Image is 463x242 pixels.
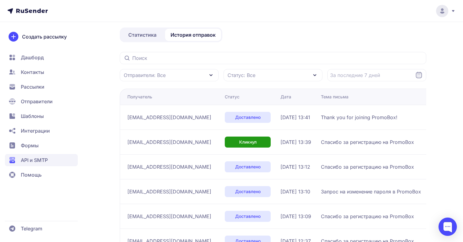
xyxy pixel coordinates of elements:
span: Помощь [21,171,42,178]
span: Шаблоны [21,112,44,120]
span: [EMAIL_ADDRESS][DOMAIN_NAME] [127,188,211,195]
span: [EMAIL_ADDRESS][DOMAIN_NAME] [127,114,211,121]
span: Спасибо за регистрацию на PromoBox [321,138,414,146]
span: [DATE] 13:12 [280,163,310,170]
span: Отправители [21,98,53,105]
span: Доставлено [235,189,261,195]
span: Отправители: Все [124,71,166,79]
span: Статус: Все [228,71,255,79]
a: Telegram [5,222,78,235]
span: Рассылки [21,83,44,90]
div: Получатель [127,94,152,100]
span: История отправок [171,31,216,38]
span: Доставлено [235,114,261,120]
span: Доставлено [235,213,261,219]
span: [DATE] 13:41 [280,114,310,121]
span: Статистика [128,31,156,38]
span: Создать рассылку [22,33,67,40]
span: [DATE] 13:10 [280,188,310,195]
span: Контакты [21,68,44,76]
input: Datepicker input [327,69,426,81]
span: [DATE] 13:09 [280,213,311,220]
span: Спасибо за регистрацию на PromoBox [321,163,414,170]
span: [EMAIL_ADDRESS][DOMAIN_NAME] [127,163,211,170]
a: История отправок [165,29,221,41]
span: Интеграции [21,127,50,134]
div: Тема письма [321,94,348,100]
span: [DATE] 13:39 [280,138,311,146]
div: Статус [225,94,239,100]
span: Спасибо за регистрацию на PromoBox [321,213,414,220]
span: Запрос на изменение пароля в PromoBox [321,188,421,195]
span: [EMAIL_ADDRESS][DOMAIN_NAME] [127,213,211,220]
span: Кликнул [239,139,257,145]
a: Статистика [121,29,164,41]
input: Поиск [120,52,426,64]
span: Дашборд [21,54,44,61]
span: Формы [21,142,39,149]
span: Telegram [21,225,42,232]
span: Доставлено [235,164,261,170]
div: Дата [280,94,291,100]
span: [EMAIL_ADDRESS][DOMAIN_NAME] [127,138,211,146]
span: Thank you for joining PromoBox! [321,114,397,121]
span: API и SMTP [21,156,48,164]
